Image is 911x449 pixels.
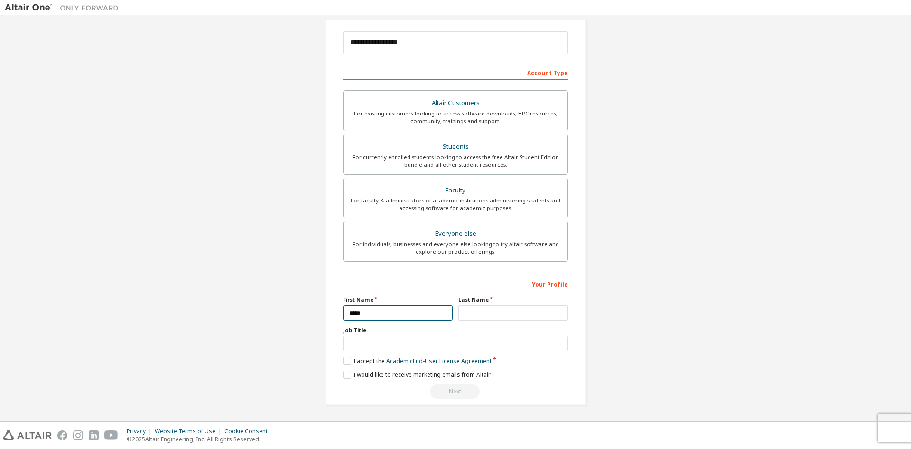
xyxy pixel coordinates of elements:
[73,430,83,440] img: instagram.svg
[458,296,568,304] label: Last Name
[57,430,67,440] img: facebook.svg
[349,240,562,256] div: For individuals, businesses and everyone else looking to try Altair software and explore our prod...
[349,184,562,197] div: Faculty
[5,3,123,12] img: Altair One
[343,276,568,291] div: Your Profile
[104,430,118,440] img: youtube.svg
[386,357,492,365] a: Academic End-User License Agreement
[343,65,568,80] div: Account Type
[349,96,562,110] div: Altair Customers
[343,384,568,399] div: Read and acccept EULA to continue
[343,296,453,304] label: First Name
[343,357,492,365] label: I accept the
[155,428,224,435] div: Website Terms of Use
[349,153,562,169] div: For currently enrolled students looking to access the free Altair Student Edition bundle and all ...
[343,326,568,334] label: Job Title
[89,430,99,440] img: linkedin.svg
[349,227,562,240] div: Everyone else
[349,110,562,125] div: For existing customers looking to access software downloads, HPC resources, community, trainings ...
[349,197,562,212] div: For faculty & administrators of academic institutions administering students and accessing softwa...
[224,428,273,435] div: Cookie Consent
[127,435,273,443] p: © 2025 Altair Engineering, Inc. All Rights Reserved.
[127,428,155,435] div: Privacy
[349,140,562,153] div: Students
[3,430,52,440] img: altair_logo.svg
[343,371,491,379] label: I would like to receive marketing emails from Altair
